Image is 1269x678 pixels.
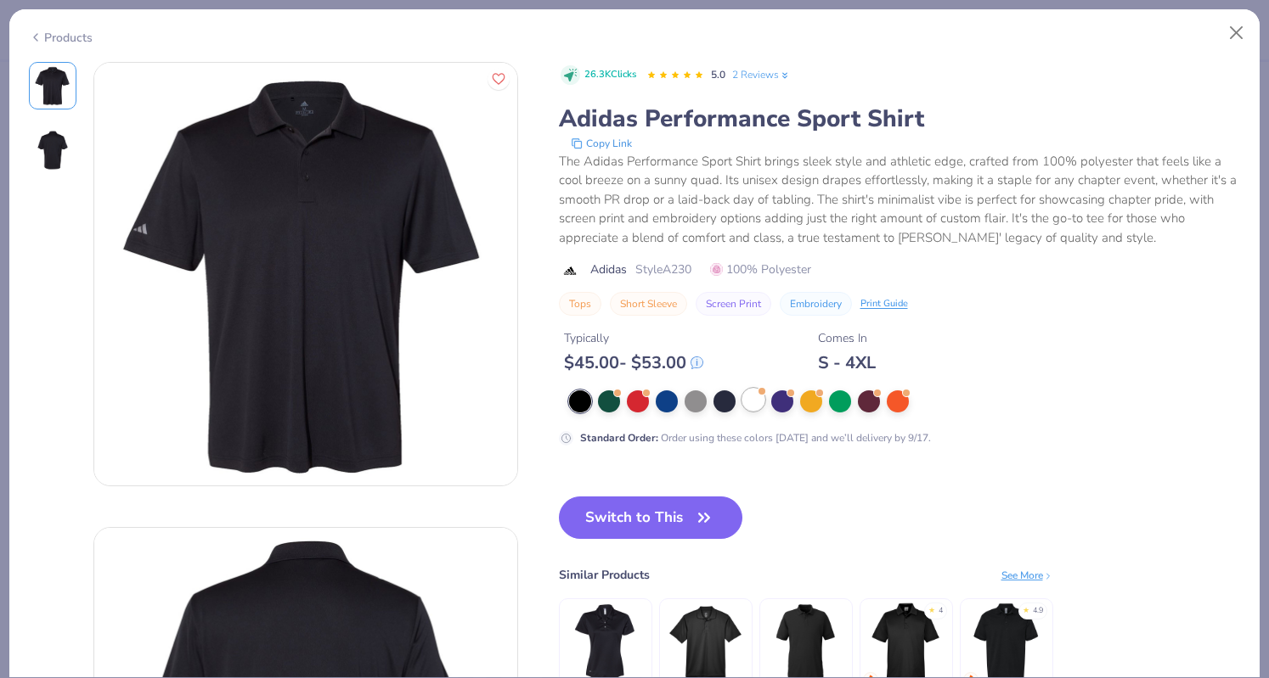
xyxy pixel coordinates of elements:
div: Order using these colors [DATE] and we’ll delivery by 9/17. [580,430,931,445]
button: Embroidery [780,292,852,316]
button: copy to clipboard [566,135,637,152]
a: 2 Reviews [732,67,791,82]
img: Front [94,63,517,485]
button: Switch to This [559,496,743,539]
button: Close [1221,17,1253,49]
button: Like [488,68,510,90]
span: 5.0 [711,68,725,81]
img: brand logo [559,264,582,277]
div: $ 45.00 - $ 53.00 [564,352,703,373]
span: Adidas [590,261,627,278]
button: Screen Print [696,292,771,316]
span: 100% Polyester [710,261,811,278]
div: 5.0 Stars [646,62,704,89]
div: Typically [564,329,703,347]
div: ★ [1023,605,1029,612]
button: Short Sleeve [610,292,687,316]
div: Adidas Performance Sport Shirt [559,103,1241,135]
span: Style A230 [635,261,691,278]
img: Back [32,130,73,171]
span: 26.3K Clicks [584,68,636,82]
div: ★ [928,605,935,612]
div: Comes In [818,329,876,347]
div: Print Guide [860,297,908,311]
div: 4.9 [1033,605,1043,617]
button: Tops [559,292,601,316]
div: Products [29,29,93,47]
img: Front [32,65,73,106]
strong: Standard Order : [580,431,658,445]
div: The Adidas Performance Sport Shirt brings sleek style and athletic edge, crafted from 100% polyes... [559,152,1241,248]
div: 4 [939,605,943,617]
div: See More [1001,568,1053,583]
div: Similar Products [559,566,650,584]
div: S - 4XL [818,352,876,373]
